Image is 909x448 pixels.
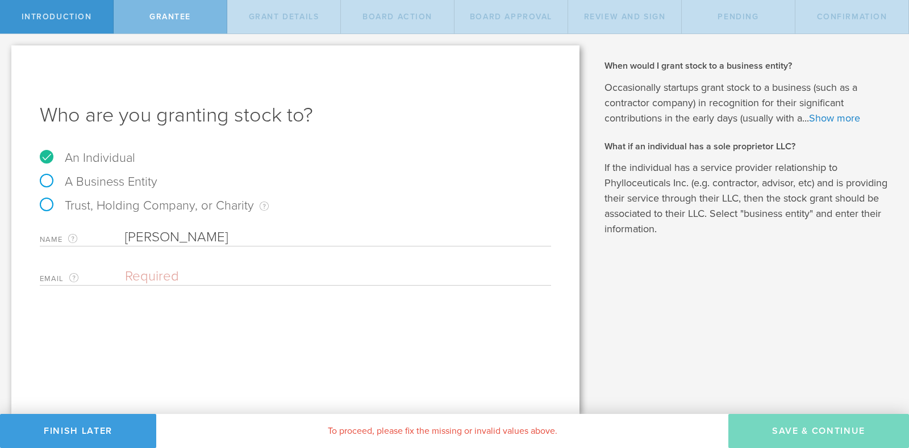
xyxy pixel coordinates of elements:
span: Grant Details [249,12,319,22]
p: Occasionally startups grant stock to a business (such as a contractor company) in recognition for... [604,80,892,126]
span: Pending [718,12,758,22]
label: A Business Entity [40,174,157,189]
label: An Individual [40,150,135,165]
p: If the individual has a service provider relationship to Phylloceuticals Inc. (e.g. contractor, a... [604,160,892,237]
span: Board Approval [470,12,552,22]
h2: When would I grant stock to a business entity? [604,60,892,72]
iframe: Chat Widget [852,359,909,414]
label: Name [40,233,125,246]
button: Save & Continue [728,414,909,448]
span: Review and Sign [584,12,666,22]
span: Grantee [149,12,191,22]
label: Trust, Holding Company, or Charity [40,198,269,213]
input: Required [125,268,545,285]
h1: Who are you granting stock to? [40,102,551,129]
input: Required [125,229,551,246]
label: Email [40,272,125,285]
h2: What if an individual has a sole proprietor LLC? [604,140,892,153]
a: Show more [809,112,860,124]
span: Introduction [22,12,92,22]
span: Board Action [362,12,432,22]
div: To proceed, please fix the missing or invalid values above. [156,414,728,448]
span: Confirmation [817,12,887,22]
